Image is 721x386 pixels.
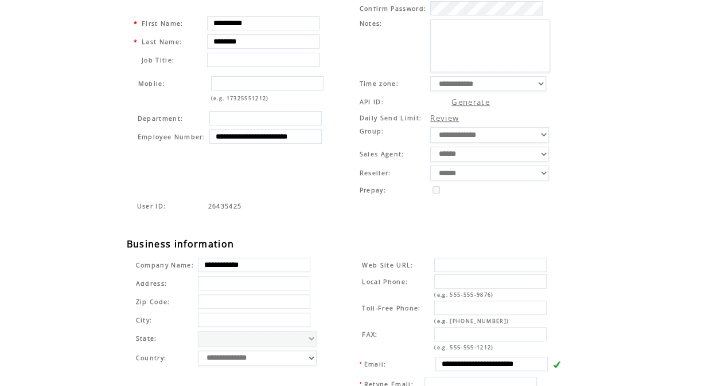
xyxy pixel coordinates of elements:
[359,114,422,122] span: Daily Send Limit:
[451,97,490,107] a: Generate
[142,56,174,64] span: Job Title:
[136,261,194,269] span: Company Name:
[142,38,182,46] span: Last Name:
[359,127,384,135] span: Group:
[359,19,382,27] span: Notes:
[362,278,408,286] span: Local Phone:
[142,19,184,27] span: First Name:
[359,5,426,13] span: Confirm Password:
[138,115,184,123] span: Department:
[434,317,509,325] span: (e.g. [PHONE_NUMBER])
[136,316,153,324] span: City:
[136,334,194,342] span: State:
[136,298,170,306] span: Zip Code:
[137,202,166,210] span: Indicates the agent code for sign up page with sales agent or reseller tracking code
[208,202,242,210] span: Indicates the agent code for sign up page with sales agent or reseller tracking code
[434,291,493,298] span: (e.g. 555-555-9876)
[552,360,560,368] img: v.gif
[359,98,383,106] span: API ID:
[127,238,235,250] span: Business information
[359,80,398,88] span: Time zone:
[359,150,404,158] span: Sales Agent:
[362,261,413,269] span: Web Site URL:
[136,354,167,362] span: Country:
[364,360,387,368] span: Email:
[359,169,391,177] span: Reseller:
[211,94,269,102] span: (e.g. 17325551212)
[359,186,385,194] span: Prepay:
[138,133,205,141] span: Employee Number:
[136,279,167,287] span: Address:
[362,330,377,338] span: FAX:
[362,304,420,312] span: Toll-Free Phone:
[430,113,459,123] a: Review
[138,80,165,88] span: Mobile:
[434,344,493,351] span: (e.g. 555-555-1212)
